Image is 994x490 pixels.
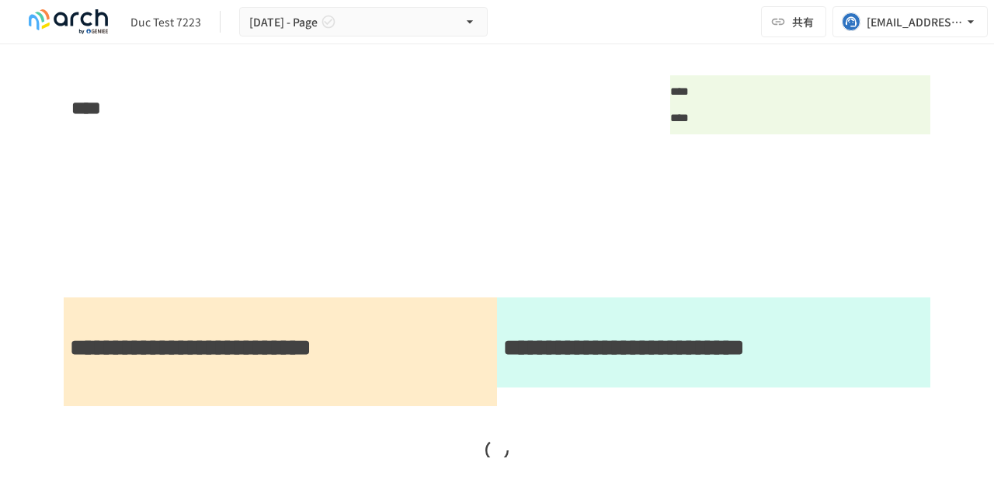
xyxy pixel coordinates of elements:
[130,14,201,30] div: Duc Test 7223
[832,6,988,37] button: [EMAIL_ADDRESS][DOMAIN_NAME]
[761,6,826,37] button: 共有
[19,9,118,34] img: logo-default@2x-9cf2c760.svg
[867,12,963,32] div: [EMAIL_ADDRESS][DOMAIN_NAME]
[239,7,488,37] button: [DATE] - Page
[249,12,318,32] span: [DATE] - Page
[792,13,814,30] span: 共有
